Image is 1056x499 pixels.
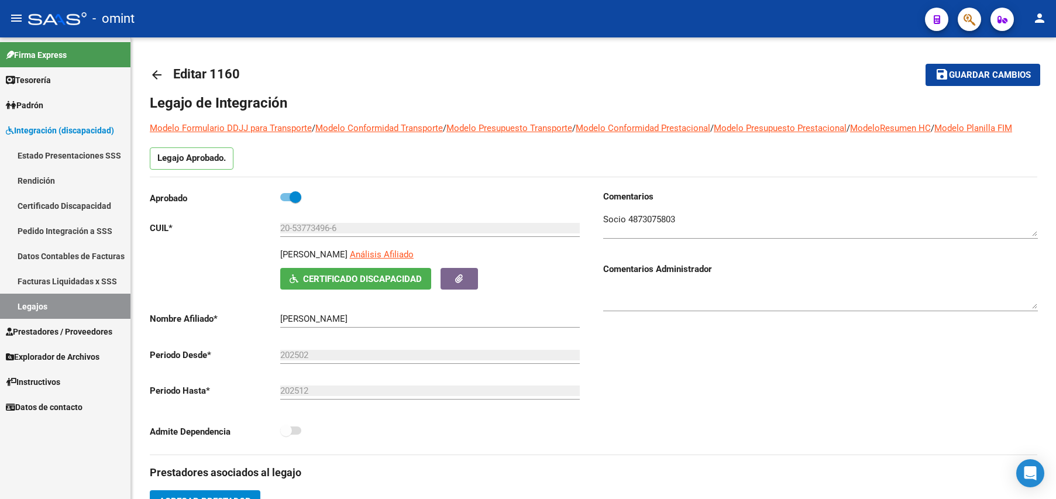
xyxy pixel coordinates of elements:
[714,123,847,133] a: Modelo Presupuesto Prestacional
[1016,459,1044,487] div: Open Intercom Messenger
[6,376,60,388] span: Instructivos
[934,123,1012,133] a: Modelo Planilla FIM
[150,349,280,362] p: Periodo Desde
[949,70,1031,81] span: Guardar cambios
[6,74,51,87] span: Tesorería
[6,401,82,414] span: Datos de contacto
[150,464,1037,481] h3: Prestadores asociados al legajo
[315,123,443,133] a: Modelo Conformidad Transporte
[150,384,280,397] p: Periodo Hasta
[280,248,348,261] p: [PERSON_NAME]
[150,123,312,133] a: Modelo Formulario DDJJ para Transporte
[935,67,949,81] mat-icon: save
[9,11,23,25] mat-icon: menu
[150,68,164,82] mat-icon: arrow_back
[150,147,233,170] p: Legajo Aprobado.
[576,123,710,133] a: Modelo Conformidad Prestacional
[850,123,931,133] a: ModeloResumen HC
[6,49,67,61] span: Firma Express
[6,350,99,363] span: Explorador de Archivos
[1033,11,1047,25] mat-icon: person
[6,124,114,137] span: Integración (discapacidad)
[280,268,431,290] button: Certificado Discapacidad
[150,222,280,235] p: CUIL
[603,263,1038,276] h3: Comentarios Administrador
[150,192,280,205] p: Aprobado
[603,190,1038,203] h3: Comentarios
[303,274,422,284] span: Certificado Discapacidad
[92,6,135,32] span: - omint
[6,325,112,338] span: Prestadores / Proveedores
[150,94,1037,112] h1: Legajo de Integración
[150,425,280,438] p: Admite Dependencia
[150,312,280,325] p: Nombre Afiliado
[6,99,43,112] span: Padrón
[350,249,414,260] span: Análisis Afiliado
[926,64,1040,85] button: Guardar cambios
[173,67,240,81] span: Editar 1160
[446,123,572,133] a: Modelo Presupuesto Transporte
